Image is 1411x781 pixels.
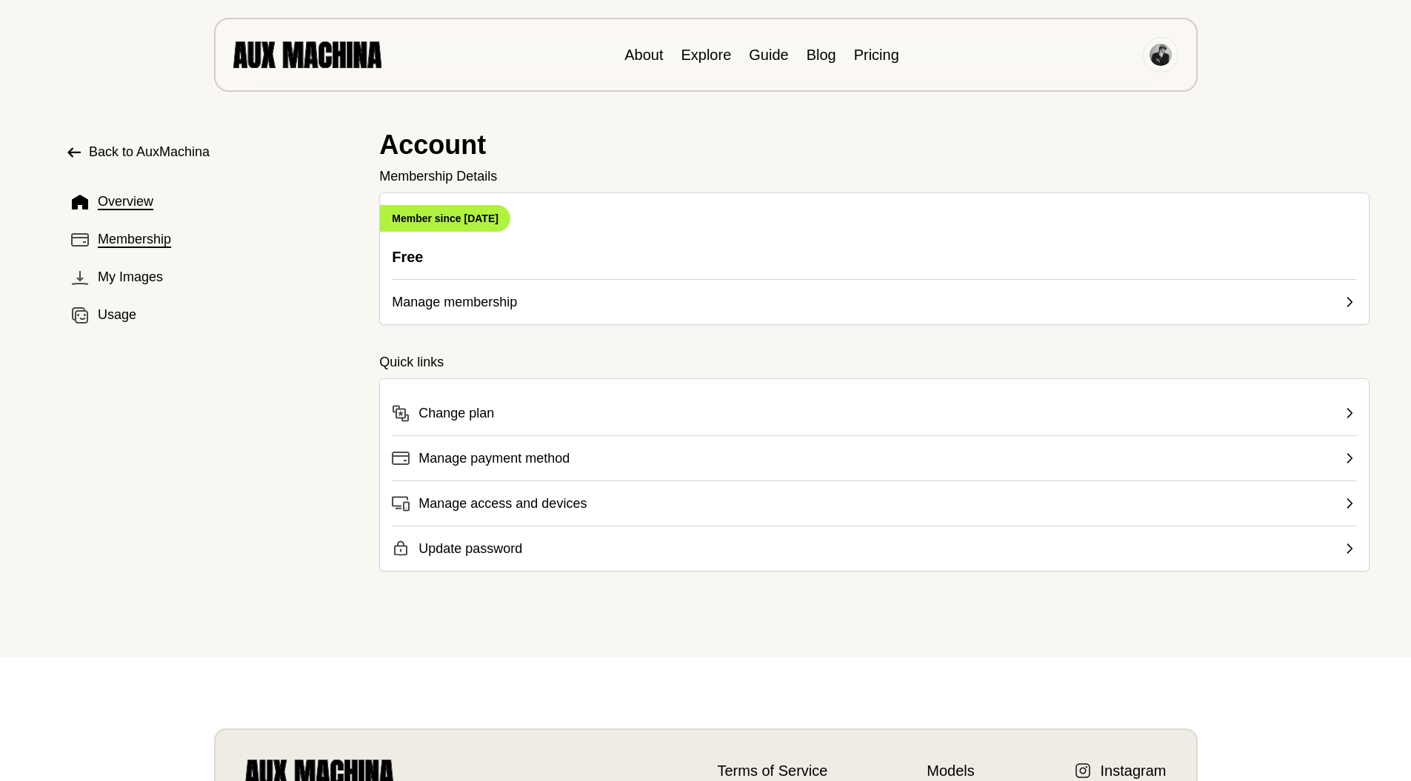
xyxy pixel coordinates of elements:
button: Change plan [392,391,1357,423]
span: Manage access and devices [418,493,587,514]
img: Instagram [1074,762,1092,780]
p: Membership Details [379,166,1370,187]
span: Usage [98,305,136,325]
a: Pricing [854,47,899,63]
span: Manage payment method [418,448,570,469]
a: Back to AuxMachina [65,142,356,162]
span: Change plan [418,403,494,423]
a: Guide [749,47,788,63]
button: Manage payment method [392,435,1357,469]
span: My Images [98,267,163,287]
h1: Account [379,130,1370,160]
a: Blog [807,47,836,63]
span: Membership [98,229,171,249]
img: Avatar [1150,44,1172,66]
span: Manage membership [392,292,517,312]
button: Manage access and devices [392,480,1357,514]
button: Manage membership [392,279,1357,312]
button: My Images [65,261,356,293]
button: Update password [392,526,1357,559]
img: AUX MACHINA [233,41,381,67]
span: Update password [418,538,522,559]
span: Back to AuxMachina [89,142,210,162]
p: Member since [DATE] [380,205,510,232]
button: Membership [65,224,356,255]
p: Free [392,247,1357,267]
a: About [624,47,663,63]
a: Explore [681,47,731,63]
p: Quick links [379,352,1370,372]
span: Overview [98,192,153,212]
button: Overview [65,186,356,218]
button: Usage [65,299,356,331]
